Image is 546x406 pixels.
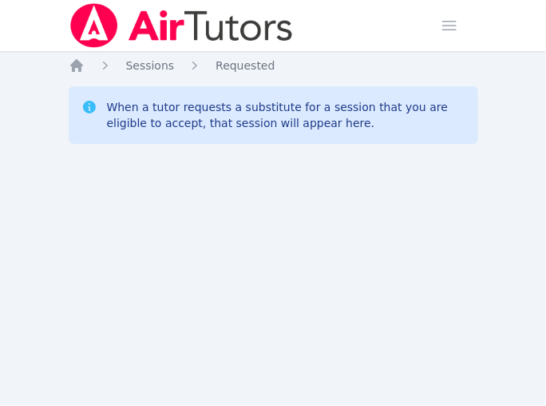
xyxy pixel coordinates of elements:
a: Sessions [126,58,175,74]
a: Requested [216,58,275,74]
span: Sessions [126,59,175,72]
img: Air Tutors [69,3,295,48]
nav: Breadcrumb [69,58,478,74]
div: When a tutor requests a substitute for a session that you are eligible to accept, that session wi... [107,99,465,131]
span: Requested [216,59,275,72]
